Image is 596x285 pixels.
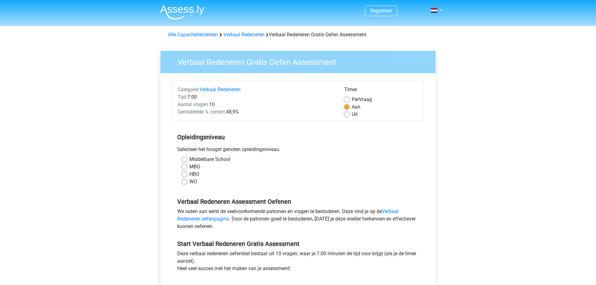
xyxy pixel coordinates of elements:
[178,94,187,100] span: Tijd:
[189,163,200,171] label: MBO
[178,87,200,92] span: Categorie:
[352,96,372,103] label: Vraag
[177,240,419,247] h5: Start Verbaal Redeneren Gratis Assessment
[173,146,423,156] div: Selecteer het hoogst genoten opleidingsniveau.
[177,131,419,143] h5: Opleidingsniveau
[200,87,241,92] a: Verbaal Redeneren
[173,93,340,101] div: 7:00
[223,32,264,38] a: Verbaal Redeneren
[352,111,358,118] label: Uit
[177,198,419,205] h5: Verbaal Redeneren Assessment Oefenen
[189,178,197,185] label: WO
[178,101,209,107] span: Aantal vragen:
[178,109,226,115] span: Gemiddelde % correct:
[352,103,360,111] label: Aan
[165,31,431,38] div: Verbaal Redeneren Gratis Oefen Assessment
[370,8,392,14] a: Registreer
[173,250,423,275] div: Deze verbaal redeneren oefentest bestaat uit 10 vragen, waar je 7:00 minuten de tijd voor krijgt ...
[173,208,423,233] div: We raden aan eerst de veelvoorkomende patronen en vragen te bestuderen. Deze vind je op de . Door...
[189,171,199,178] label: HBO
[170,55,431,67] h3: Verbaal Redeneren Gratis Oefen Assessment
[173,108,340,116] div: 48,9%
[352,96,359,102] span: Per
[168,32,218,38] a: Alle Capaciteitentesten
[173,101,340,108] div: 10
[189,156,230,163] label: Middelbare School
[160,5,204,20] img: Assessly
[344,86,418,96] div: Timer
